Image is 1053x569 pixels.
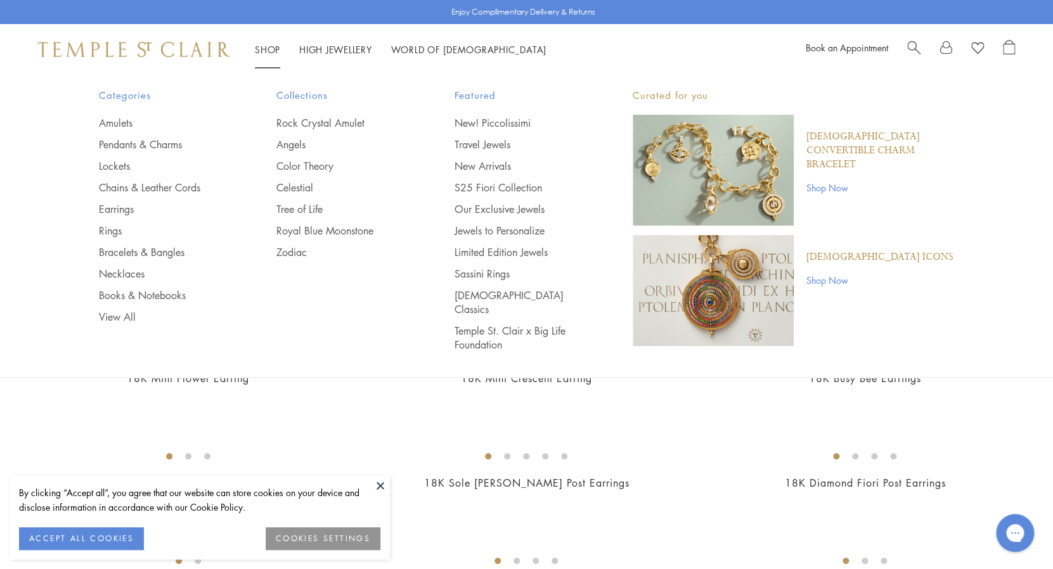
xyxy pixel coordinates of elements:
[784,476,945,490] a: 18K Diamond Fiori Post Earrings
[276,116,404,130] a: Rock Crystal Amulet
[99,181,226,195] a: Chains & Leather Cords
[455,116,582,130] a: New! Piccolissimi
[276,137,404,151] a: Angels
[455,245,582,259] a: Limited Edition Jewels
[276,159,404,173] a: Color Theory
[455,87,582,103] span: Featured
[809,371,921,385] a: 18K Busy Bee Earrings
[19,485,380,515] div: By clicking “Accept all”, you agree that our website can store cookies on your device and disclos...
[806,41,888,54] a: Book an Appointment
[127,371,249,385] a: 18K Mini Flower Earring
[99,267,226,281] a: Necklaces
[633,87,955,103] p: Curated for you
[806,273,953,287] a: Shop Now
[99,202,226,216] a: Earrings
[276,87,404,103] span: Collections
[276,202,404,216] a: Tree of Life
[455,288,582,316] a: [DEMOGRAPHIC_DATA] Classics
[806,181,955,195] a: Shop Now
[455,137,582,151] a: Travel Jewels
[38,42,229,57] img: Temple St. Clair
[255,42,546,58] nav: Main navigation
[907,40,921,59] a: Search
[990,509,1040,556] iframe: Gorgias live chat messenger
[99,310,226,324] a: View All
[299,43,372,56] a: High JewelleryHigh Jewellery
[806,250,953,264] a: [DEMOGRAPHIC_DATA] Icons
[455,202,582,216] a: Our Exclusive Jewels
[99,224,226,238] a: Rings
[455,224,582,238] a: Jewels to Personalize
[461,371,592,385] a: 18K Mini Crescent Earring
[451,6,595,18] p: Enjoy Complimentary Delivery & Returns
[99,159,226,173] a: Lockets
[455,181,582,195] a: S25 Fiori Collection
[423,476,629,490] a: 18K Sole [PERSON_NAME] Post Earrings
[1003,40,1015,59] a: Open Shopping Bag
[19,527,144,550] button: ACCEPT ALL COOKIES
[806,130,955,172] a: [DEMOGRAPHIC_DATA] Convertible Charm Bracelet
[255,43,280,56] a: ShopShop
[276,224,404,238] a: Royal Blue Moonstone
[455,267,582,281] a: Sassini Rings
[276,181,404,195] a: Celestial
[455,159,582,173] a: New Arrivals
[391,43,546,56] a: World of [DEMOGRAPHIC_DATA]World of [DEMOGRAPHIC_DATA]
[276,245,404,259] a: Zodiac
[971,40,984,59] a: View Wishlist
[99,87,226,103] span: Categories
[99,245,226,259] a: Bracelets & Bangles
[99,288,226,302] a: Books & Notebooks
[99,116,226,130] a: Amulets
[455,324,582,352] a: Temple St. Clair x Big Life Foundation
[99,137,226,151] a: Pendants & Charms
[266,527,380,550] button: COOKIES SETTINGS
